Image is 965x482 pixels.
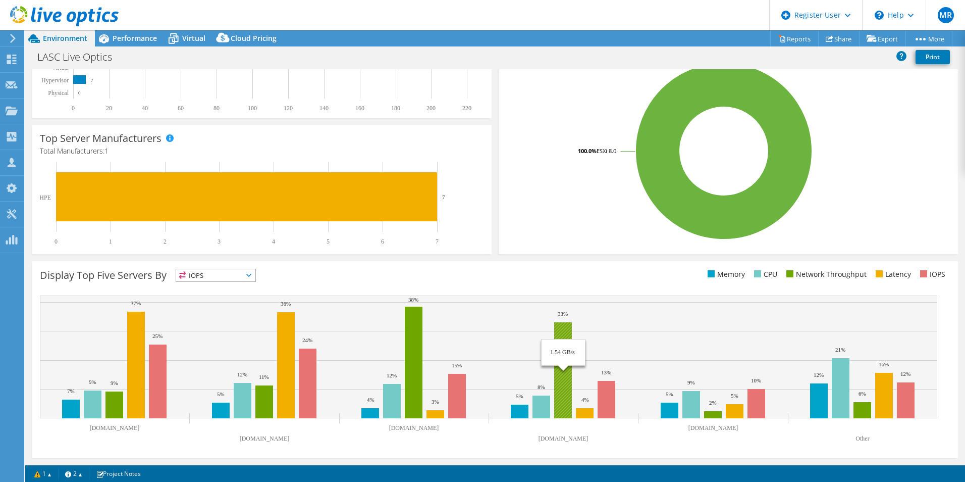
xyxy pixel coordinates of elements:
[558,311,568,317] text: 33%
[40,146,484,157] h4: Total Manufacturers:
[55,238,58,245] text: 0
[835,347,845,353] text: 21%
[731,393,738,399] text: 5%
[859,31,906,46] a: Export
[218,238,221,245] text: 3
[578,147,597,155] tspan: 100.0%
[709,400,717,406] text: 2%
[601,369,611,375] text: 13%
[182,33,205,43] span: Virtual
[666,391,673,397] text: 5%
[111,380,118,386] text: 9%
[67,388,75,394] text: 7%
[231,33,277,43] span: Cloud Pricing
[58,467,89,480] a: 2
[91,78,93,83] text: 7
[752,269,777,280] li: CPU
[873,269,911,280] li: Latency
[217,391,225,397] text: 5%
[355,105,364,112] text: 160
[302,337,312,343] text: 24%
[705,269,745,280] li: Memory
[784,269,867,280] li: Network Throughput
[918,269,945,280] li: IOPS
[367,397,374,403] text: 4%
[39,194,51,201] text: HPE
[597,147,616,155] tspan: ESXi 8.0
[387,372,397,378] text: 12%
[176,269,255,281] span: IOPS
[152,333,163,339] text: 25%
[581,397,589,403] text: 4%
[272,238,275,245] text: 4
[131,300,141,306] text: 37%
[938,7,954,23] span: MR
[319,105,329,112] text: 140
[89,467,148,480] a: Project Notes
[164,238,167,245] text: 2
[213,105,220,112] text: 80
[41,77,69,84] text: Hypervisor
[688,424,738,431] text: [DOMAIN_NAME]
[408,297,418,303] text: 38%
[72,105,75,112] text: 0
[687,379,695,385] text: 9%
[259,374,269,380] text: 11%
[142,105,148,112] text: 40
[33,52,128,63] h1: LASC Live Optics
[426,105,436,112] text: 200
[43,33,87,43] span: Environment
[814,372,824,378] text: 12%
[237,371,247,377] text: 12%
[391,105,400,112] text: 180
[905,31,952,46] a: More
[281,301,291,307] text: 36%
[855,435,869,442] text: Other
[916,50,950,64] a: Print
[113,33,157,43] span: Performance
[442,194,445,200] text: 7
[78,90,81,95] text: 0
[538,384,545,390] text: 8%
[452,362,462,368] text: 15%
[818,31,860,46] a: Share
[436,238,439,245] text: 7
[248,105,257,112] text: 100
[751,377,761,383] text: 10%
[109,238,112,245] text: 1
[240,435,290,442] text: [DOMAIN_NAME]
[327,238,330,245] text: 5
[89,379,96,385] text: 9%
[900,371,910,377] text: 12%
[875,11,884,20] svg: \n
[284,105,293,112] text: 120
[178,105,184,112] text: 60
[879,361,889,367] text: 16%
[90,424,140,431] text: [DOMAIN_NAME]
[462,105,471,112] text: 220
[27,467,59,480] a: 1
[48,89,69,97] text: Physical
[432,399,439,405] text: 3%
[539,435,588,442] text: [DOMAIN_NAME]
[859,391,866,397] text: 6%
[770,31,819,46] a: Reports
[106,105,112,112] text: 20
[516,393,523,399] text: 5%
[40,133,162,144] h3: Top Server Manufacturers
[104,146,109,156] span: 1
[389,424,439,431] text: [DOMAIN_NAME]
[381,238,384,245] text: 6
